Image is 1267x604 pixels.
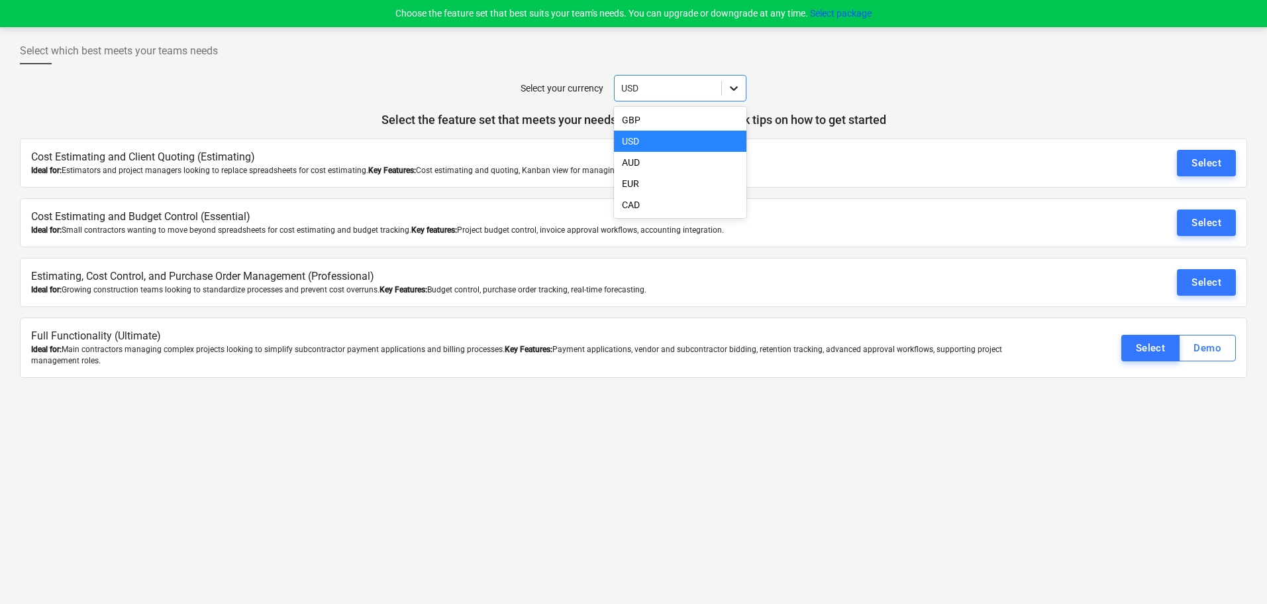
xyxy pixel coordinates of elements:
[1193,339,1221,357] div: Demo
[380,285,427,294] b: Key Features:
[31,225,62,235] b: Ideal for:
[1191,154,1221,172] div: Select
[31,285,62,294] b: Ideal for:
[505,345,552,354] b: Key Features:
[31,344,1035,367] div: Main contractors managing complex projects looking to simplify subcontractor payment applications...
[614,173,746,194] div: EUR
[20,43,218,59] span: Select which best meets your teams needs
[1136,339,1166,357] div: Select
[614,152,746,173] div: AUD
[1191,214,1221,231] div: Select
[395,7,872,21] p: Choose the feature set that best suits your team's needs. You can upgrade or downgrade at any time.
[1179,335,1236,361] button: Demo
[521,82,603,95] p: Select your currency
[614,109,746,131] div: GBP
[31,150,1035,165] p: Cost Estimating and Client Quoting (Estimating)
[31,284,1035,296] div: Growing construction teams looking to standardize processes and prevent cost overruns. Budget con...
[20,112,1247,128] p: Select the feature set that meets your needs, and we'll send you quick tips on how to get started
[31,165,1035,176] div: Estimators and project managers looking to replace spreadsheets for cost estimating. Cost estimat...
[1121,335,1180,361] button: Select
[1177,269,1236,296] button: Select
[1177,210,1236,236] button: Select
[368,166,416,175] b: Key Features:
[1191,274,1221,291] div: Select
[614,194,746,215] div: CAD
[1177,150,1236,176] button: Select
[614,131,746,152] div: USD
[31,329,1035,344] p: Full Functionality (Ultimate)
[31,166,62,175] b: Ideal for:
[810,7,872,21] button: Select package
[31,345,62,354] b: Ideal for:
[31,210,1035,225] p: Cost Estimating and Budget Control (Essential)
[411,225,457,235] b: Key features:
[31,269,1035,284] p: Estimating, Cost Control, and Purchase Order Management (Professional)
[1201,540,1267,604] iframe: Chat Widget
[31,225,1035,236] div: Small contractors wanting to move beyond spreadsheets for cost estimating and budget tracking. Pr...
